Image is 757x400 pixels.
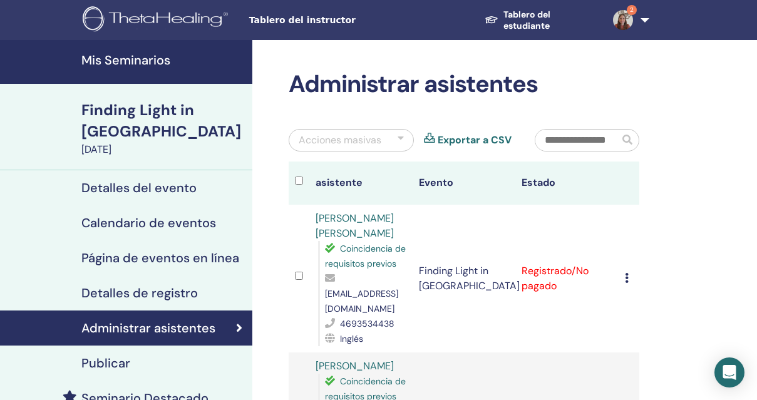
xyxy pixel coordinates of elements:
span: 2 [627,5,637,15]
div: [DATE] [81,142,245,157]
th: Evento [413,162,516,205]
img: logo.png [83,6,232,34]
a: Exportar a CSV [438,133,512,148]
th: asistente [309,162,413,205]
a: Tablero del estudiante [475,3,603,38]
h4: Página de eventos en línea [81,250,239,265]
th: Estado [515,162,619,205]
td: Finding Light in [GEOGRAPHIC_DATA] [413,205,516,352]
h4: Mis Seminarios [81,53,245,68]
img: graduation-cap-white.svg [485,15,499,25]
span: Coincidencia de requisitos previos [325,243,406,269]
h4: Detalles del evento [81,180,197,195]
h4: Administrar asistentes [81,321,215,336]
span: Tablero del instructor [249,14,437,27]
div: Finding Light in [GEOGRAPHIC_DATA] [81,100,245,142]
span: 4693534438 [340,318,394,329]
a: [PERSON_NAME] [PERSON_NAME] [316,212,394,240]
div: Acciones masivas [299,133,381,148]
div: Open Intercom Messenger [714,357,744,387]
h4: Calendario de eventos [81,215,216,230]
h4: Publicar [81,356,130,371]
span: Inglés [340,333,363,344]
a: Finding Light in [GEOGRAPHIC_DATA][DATE] [74,100,252,157]
span: [EMAIL_ADDRESS][DOMAIN_NAME] [325,288,398,314]
h2: Administrar asistentes [289,70,639,99]
h4: Detalles de registro [81,285,198,300]
img: default.jpg [613,10,633,30]
a: [PERSON_NAME] [316,359,394,372]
